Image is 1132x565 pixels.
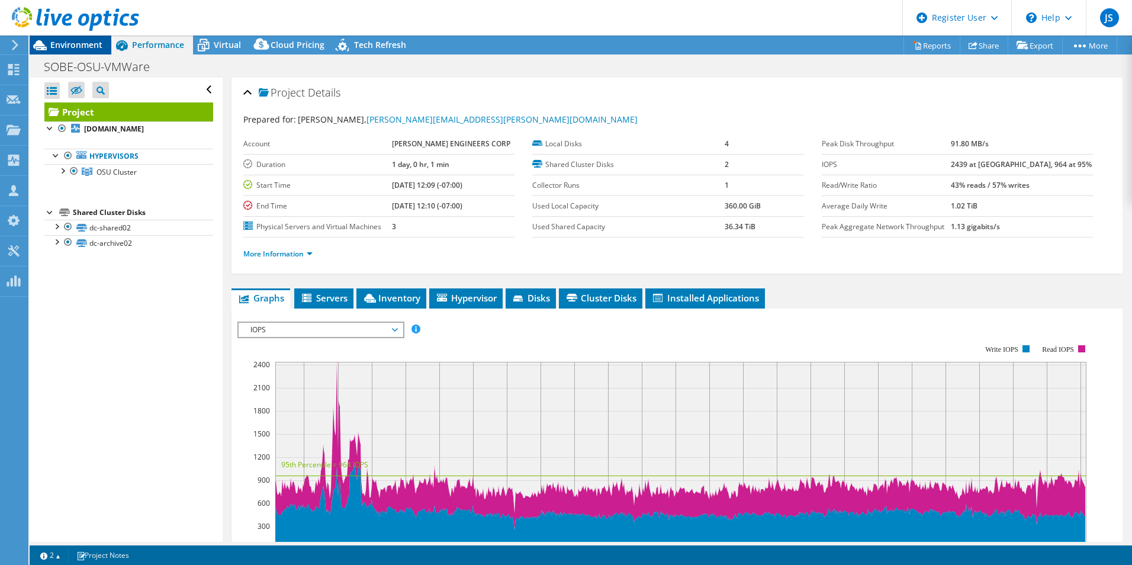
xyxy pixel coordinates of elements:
b: 1.13 gigabits/s [951,221,1000,232]
text: Read IOPS [1042,345,1074,354]
a: Export [1008,36,1063,54]
label: Shared Cluster Disks [532,159,725,171]
span: Performance [132,39,184,50]
label: Used Shared Capacity [532,221,725,233]
b: 36.34 TiB [725,221,755,232]
a: Share [960,36,1008,54]
b: 1.02 TiB [951,201,977,211]
label: End Time [243,200,392,212]
label: Collector Runs [532,179,725,191]
h1: SOBE-OSU-VMWare [38,60,168,73]
text: 600 [258,498,270,508]
span: Virtual [214,39,241,50]
label: Local Disks [532,138,725,150]
label: Average Daily Write [822,200,951,212]
b: 2439 at [GEOGRAPHIC_DATA], 964 at 95% [951,159,1092,169]
a: More [1062,36,1117,54]
label: Used Local Capacity [532,200,725,212]
span: Project [259,87,305,99]
b: 43% reads / 57% writes [951,180,1030,190]
text: 900 [258,475,270,485]
label: Read/Write Ratio [822,179,951,191]
a: 2 [32,548,69,563]
b: [DATE] 12:09 (-07:00) [392,180,462,190]
text: 2100 [253,383,270,393]
text: 95th Percentile = 964 IOPS [281,460,368,470]
span: IOPS [245,323,397,337]
a: [PERSON_NAME][EMAIL_ADDRESS][PERSON_NAME][DOMAIN_NAME] [366,114,638,125]
span: Installed Applications [651,292,759,304]
b: 3 [392,221,396,232]
a: OSU Cluster [44,164,213,179]
a: dc-shared02 [44,220,213,235]
b: [PERSON_NAME] ENGINEERS CORP [392,139,510,149]
span: Cluster Disks [565,292,636,304]
label: Prepared for: [243,114,296,125]
text: 1800 [253,406,270,416]
text: 1200 [253,452,270,462]
b: [DATE] 12:10 (-07:00) [392,201,462,211]
span: OSU Cluster [97,167,137,177]
text: 1500 [253,429,270,439]
a: Reports [903,36,960,54]
label: Start Time [243,179,392,191]
span: Servers [300,292,348,304]
label: Duration [243,159,392,171]
div: Shared Cluster Disks [73,206,213,220]
span: Tech Refresh [354,39,406,50]
a: Hypervisors [44,149,213,164]
label: Peak Disk Throughput [822,138,951,150]
span: Hypervisor [435,292,497,304]
a: dc-archive02 [44,235,213,251]
b: 91.80 MB/s [951,139,989,149]
text: 300 [258,521,270,531]
a: Project Notes [68,548,137,563]
span: Cloud Pricing [271,39,324,50]
span: Details [308,85,340,99]
svg: \n [1026,12,1037,23]
b: 4 [725,139,729,149]
label: IOPS [822,159,951,171]
b: 1 day, 0 hr, 1 min [392,159,449,169]
span: [PERSON_NAME], [298,114,638,125]
text: Write IOPS [985,345,1018,354]
label: Physical Servers and Virtual Machines [243,221,392,233]
span: Environment [50,39,102,50]
b: [DOMAIN_NAME] [84,124,144,134]
span: Inventory [362,292,420,304]
a: More Information [243,249,313,259]
b: 2 [725,159,729,169]
a: [DOMAIN_NAME] [44,121,213,137]
b: 1 [725,180,729,190]
span: Graphs [237,292,284,304]
b: 360.00 GiB [725,201,761,211]
text: 2400 [253,359,270,370]
label: Peak Aggregate Network Throughput [822,221,951,233]
a: Project [44,102,213,121]
span: JS [1100,8,1119,27]
span: Disks [512,292,550,304]
label: Account [243,138,392,150]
